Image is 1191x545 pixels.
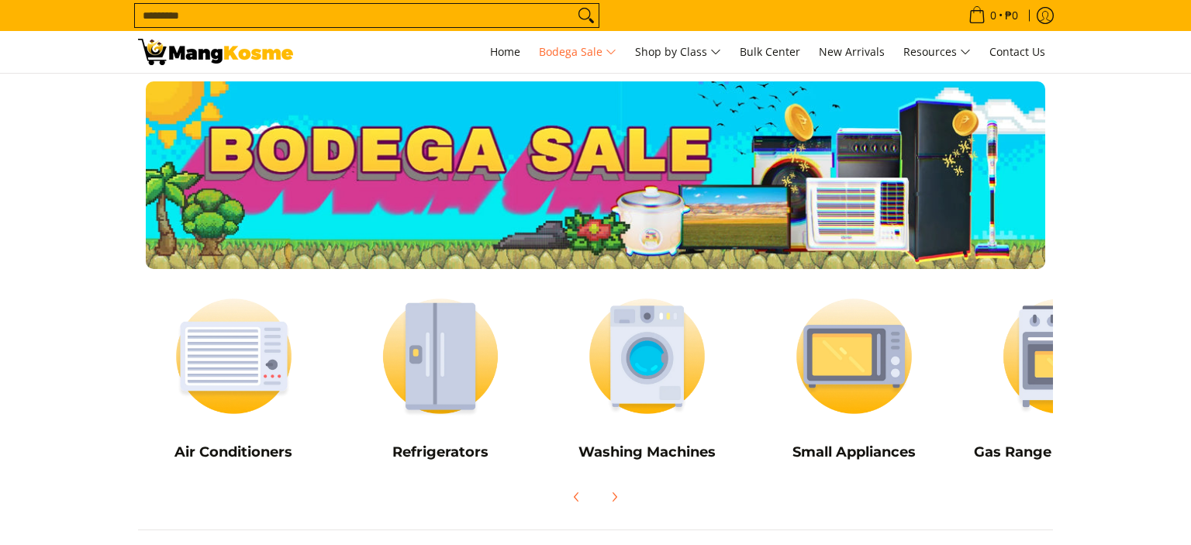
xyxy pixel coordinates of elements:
a: Refrigerators Refrigerators [345,285,537,472]
a: New Arrivals [811,31,892,73]
h5: Washing Machines [551,443,743,461]
span: ₱0 [1003,10,1020,21]
span: Resources [903,43,971,62]
a: Resources [896,31,979,73]
h5: Gas Range and Cookers [965,443,1157,461]
h5: Small Appliances [758,443,950,461]
img: Bodega Sale l Mang Kosme: Cost-Efficient &amp; Quality Home Appliances [138,39,293,65]
img: Small Appliances [758,285,950,428]
span: Contact Us [989,44,1045,59]
a: Washing Machines Washing Machines [551,285,743,472]
span: Bodega Sale [539,43,616,62]
span: Home [490,44,520,59]
a: Cookers Gas Range and Cookers [965,285,1157,472]
a: Shop by Class [627,31,729,73]
img: Washing Machines [551,285,743,428]
img: Refrigerators [345,285,537,428]
img: Air Conditioners [138,285,330,428]
span: Bulk Center [740,44,800,59]
a: Bulk Center [732,31,808,73]
span: • [964,7,1023,24]
a: Home [482,31,528,73]
a: Air Conditioners Air Conditioners [138,285,330,472]
button: Previous [560,480,594,514]
h5: Refrigerators [345,443,537,461]
h5: Air Conditioners [138,443,330,461]
button: Search [574,4,599,27]
a: Bodega Sale [531,31,624,73]
img: Cookers [965,285,1157,428]
button: Next [597,480,631,514]
a: Small Appliances Small Appliances [758,285,950,472]
span: New Arrivals [819,44,885,59]
nav: Main Menu [309,31,1053,73]
span: Shop by Class [635,43,721,62]
span: 0 [988,10,999,21]
a: Contact Us [982,31,1053,73]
